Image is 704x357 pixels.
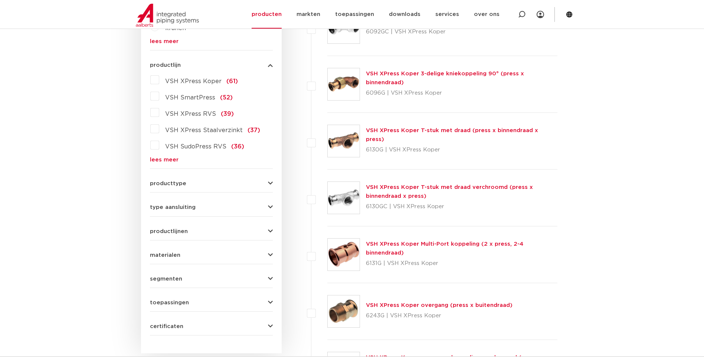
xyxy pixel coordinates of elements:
[150,324,273,329] button: certificaten
[150,204,273,210] button: type aansluiting
[150,252,273,258] button: materialen
[328,295,360,327] img: Thumbnail for VSH XPress Koper overgang (press x buitendraad)
[165,95,215,101] span: VSH SmartPress
[226,78,238,84] span: (61)
[150,276,273,282] button: segmenten
[366,241,523,256] a: VSH XPress Koper Multi-Port koppeling (2 x press, 2-4 binnendraad)
[366,71,524,85] a: VSH XPress Koper 3-delige kniekoppeling 90° (press x binnendraad)
[328,68,360,100] img: Thumbnail for VSH XPress Koper 3-delige kniekoppeling 90° (press x binnendraad)
[165,78,222,84] span: VSH XPress Koper
[328,182,360,214] img: Thumbnail for VSH XPress Koper T-stuk met draad verchroomd (press x binnendraad x press)
[165,111,216,117] span: VSH XPress RVS
[165,144,226,150] span: VSH SudoPress RVS
[150,39,273,44] a: lees meer
[150,300,189,305] span: toepassingen
[220,95,233,101] span: (52)
[366,201,558,213] p: 6130GC | VSH XPress Koper
[150,181,186,186] span: producttype
[328,125,360,157] img: Thumbnail for VSH XPress Koper T-stuk met draad (press x binnendraad x press)
[150,62,181,68] span: productlijn
[150,300,273,305] button: toepassingen
[366,258,558,269] p: 6131G | VSH XPress Koper
[231,144,244,150] span: (36)
[150,204,196,210] span: type aansluiting
[366,184,533,199] a: VSH XPress Koper T-stuk met draad verchroomd (press x binnendraad x press)
[248,127,260,133] span: (37)
[150,157,273,163] a: lees meer
[366,302,513,308] a: VSH XPress Koper overgang (press x buitendraad)
[150,276,182,282] span: segmenten
[366,26,551,38] p: 6092GC | VSH XPress Koper
[150,229,273,234] button: productlijnen
[150,62,273,68] button: productlijn
[221,111,234,117] span: (39)
[150,181,273,186] button: producttype
[165,127,243,133] span: VSH XPress Staalverzinkt
[366,87,558,99] p: 6096G | VSH XPress Koper
[366,144,558,156] p: 6130G | VSH XPress Koper
[150,229,188,234] span: productlijnen
[366,310,513,322] p: 6243G | VSH XPress Koper
[150,252,180,258] span: materialen
[150,324,183,329] span: certificaten
[366,128,538,142] a: VSH XPress Koper T-stuk met draad (press x binnendraad x press)
[328,239,360,271] img: Thumbnail for VSH XPress Koper Multi-Port koppeling (2 x press, 2-4 binnendraad)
